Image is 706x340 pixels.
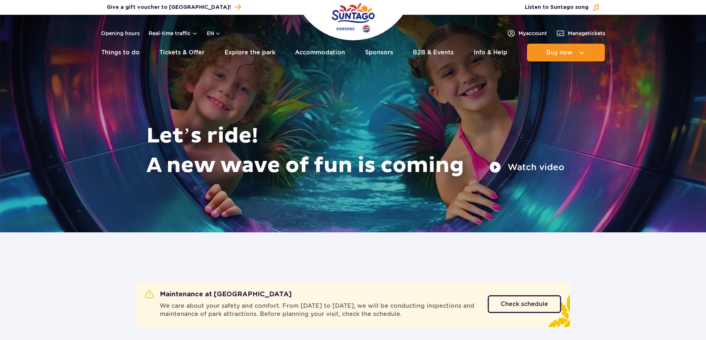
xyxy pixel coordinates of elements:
a: Managetickets [556,29,605,38]
button: en [207,30,221,37]
a: Check schedule [488,295,561,313]
span: Give a gift voucher to [GEOGRAPHIC_DATA]! [107,4,231,11]
button: Listen to Suntago song [525,4,600,11]
button: Real-time traffic [149,30,198,36]
a: Sponsors [365,44,393,61]
a: Info & Help [474,44,507,61]
span: Check schedule [501,301,548,307]
h1: Let’s ride! A new wave of fun is coming [146,121,564,181]
span: Buy now [546,49,573,56]
a: B2B & Events [413,44,454,61]
a: Give a gift voucher to [GEOGRAPHIC_DATA]! [107,2,241,12]
span: Listen to Suntago song [525,4,589,11]
span: My account [518,30,547,37]
span: We care about your safety and comfort. From [DATE] to [DATE], we will be conducting inspections a... [160,302,479,318]
a: Tickets & Offer [159,44,205,61]
span: Manage tickets [568,30,605,37]
button: Buy now [527,44,605,61]
button: Watch video [489,161,564,173]
a: Myaccount [507,29,547,38]
a: Accommodation [295,44,345,61]
a: Opening hours [101,30,140,37]
a: Things to do [101,44,140,61]
h2: Maintenance at [GEOGRAPHIC_DATA] [145,290,292,299]
a: Explore the park [225,44,275,61]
